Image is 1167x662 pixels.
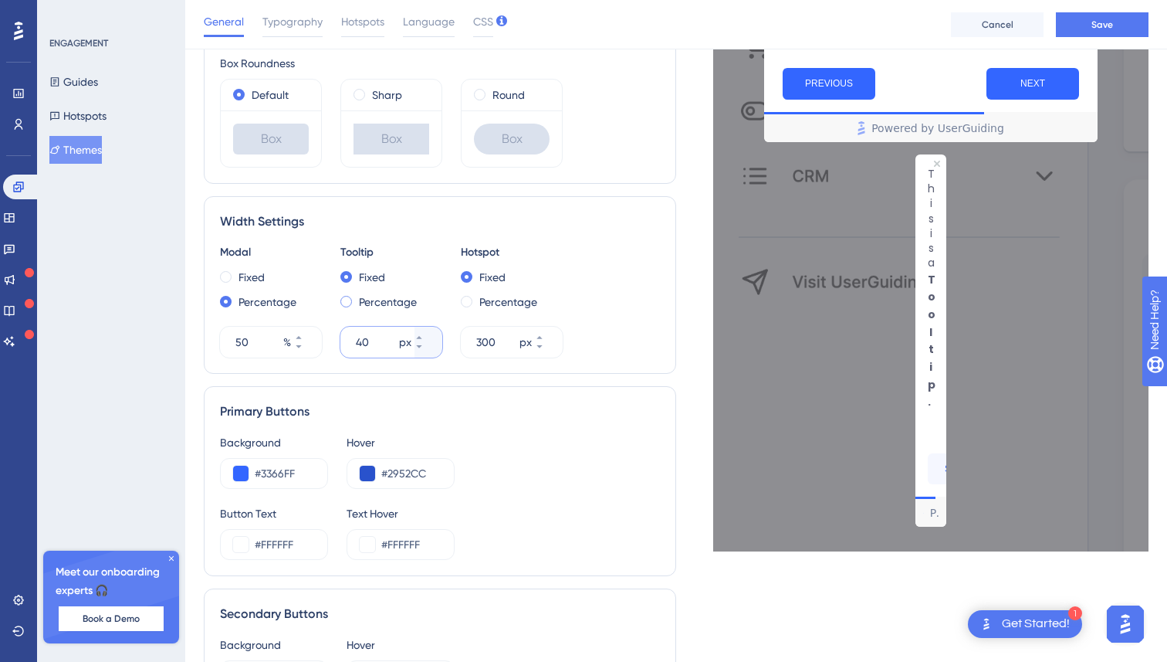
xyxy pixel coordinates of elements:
[359,268,385,287] label: Fixed
[783,68,875,100] button: Previous
[262,12,323,31] span: Typography
[1068,606,1082,620] div: 1
[220,402,660,421] div: Primary Buttons
[36,4,96,22] span: Need Help?
[220,433,328,452] div: Background
[414,342,442,358] button: px
[347,433,455,452] div: Hover
[233,124,309,154] div: Box
[934,161,940,167] div: Close Preview
[535,342,563,358] button: px
[414,327,442,342] button: px
[220,212,660,231] div: Width Settings
[535,327,563,342] button: px
[49,102,107,130] button: Hotspots
[220,605,660,623] div: Secondary Buttons
[476,333,516,351] input: px
[492,86,525,104] label: Round
[1102,601,1148,647] iframe: UserGuiding AI Assistant Launcher
[83,613,140,625] span: Book a Demo
[252,86,289,104] label: Default
[220,636,328,654] div: Background
[928,272,935,409] b: Tooltip.
[238,293,296,311] label: Percentage
[1002,616,1070,633] div: Get Started!
[56,563,167,600] span: Meet our onboarding experts 🎧
[294,342,322,358] button: %
[49,37,108,49] div: ENGAGEMENT
[951,12,1044,37] button: Cancel
[356,333,396,351] input: px
[1091,19,1113,31] span: Save
[479,268,506,287] label: Fixed
[340,243,442,262] div: Tooltip
[479,293,537,311] label: Percentage
[928,453,1020,484] button: SECONDARY
[220,54,660,73] div: Box Roundness
[915,499,946,527] div: Footer
[461,243,563,262] div: Hotspot
[220,243,322,262] div: Modal
[764,114,1098,142] div: Footer
[871,119,1004,137] span: Powered by UserGuiding
[204,12,244,31] span: General
[928,167,934,411] p: This is a
[474,124,550,154] div: Box
[347,636,455,654] div: Hover
[930,504,939,522] span: Powered by UserGuiding
[220,504,328,523] div: Button Text
[347,504,455,523] div: Text Hover
[473,12,493,31] span: CSS
[353,124,429,154] div: Box
[283,333,291,351] div: %
[49,136,102,164] button: Themes
[982,19,1013,31] span: Cancel
[519,333,532,351] div: px
[403,12,455,31] span: Language
[399,333,411,351] div: px
[359,293,417,311] label: Percentage
[1056,12,1148,37] button: Save
[238,268,265,287] label: Fixed
[986,68,1079,100] button: Next
[372,86,402,104] label: Sharp
[977,615,996,633] img: launcher-image-alternative-text
[49,68,98,96] button: Guides
[294,327,322,342] button: %
[968,610,1082,638] div: Open Get Started! checklist, remaining modules: 1
[341,12,384,31] span: Hotspots
[235,333,280,351] input: %
[59,606,164,631] button: Book a Demo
